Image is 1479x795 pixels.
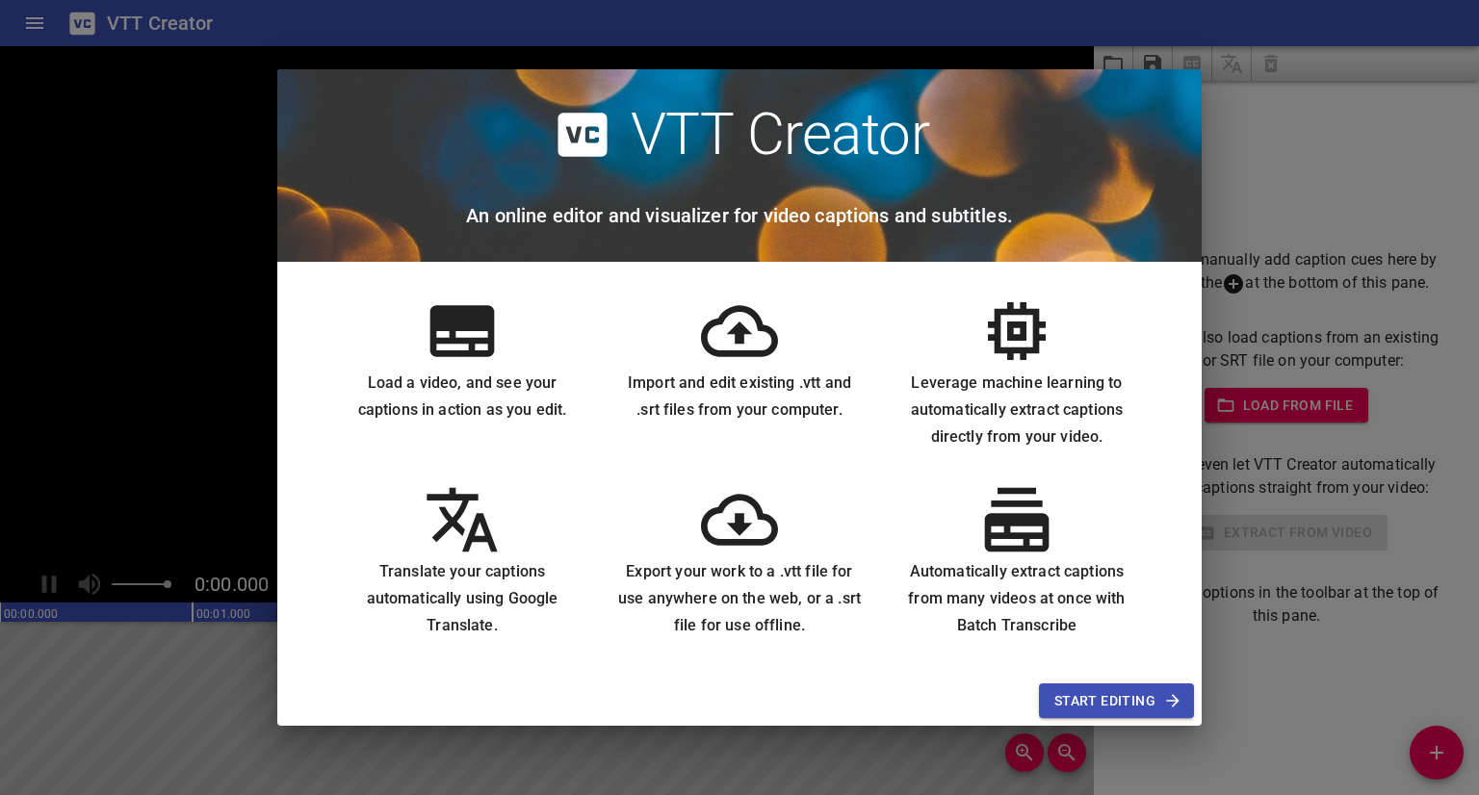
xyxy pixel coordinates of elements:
h6: Import and edit existing .vtt and .srt files from your computer. [616,370,863,423]
h6: Translate your captions automatically using Google Translate. [339,558,585,639]
h6: Automatically extract captions from many videos at once with Batch Transcribe [894,558,1140,639]
h6: Leverage machine learning to automatically extract captions directly from your video. [894,370,1140,450]
span: Start Editing [1054,689,1179,713]
h6: Export your work to a .vtt file for use anywhere on the web, or a .srt file for use offline. [616,558,863,639]
h6: Load a video, and see your captions in action as you edit. [339,370,585,423]
h6: An online editor and visualizer for video captions and subtitles. [466,200,1013,231]
button: Start Editing [1039,683,1194,719]
h2: VTT Creator [631,100,930,169]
